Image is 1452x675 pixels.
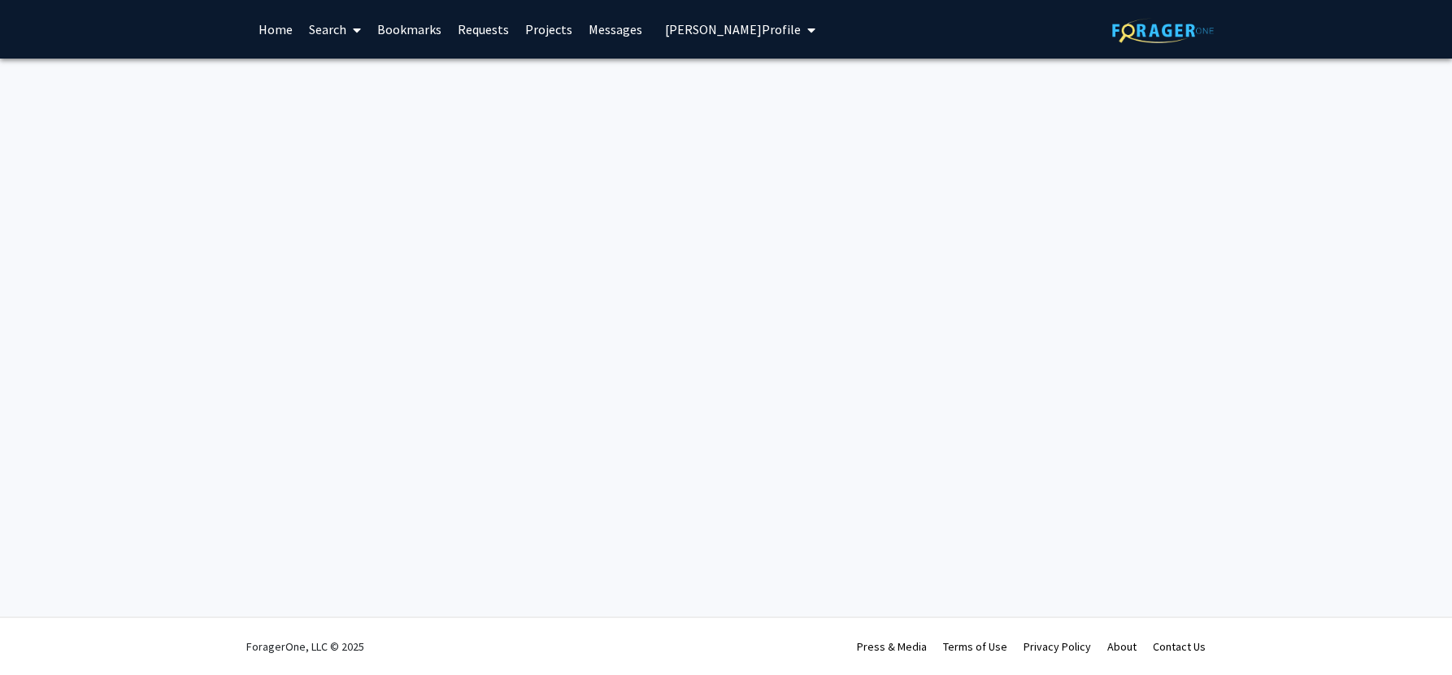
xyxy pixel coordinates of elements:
[857,639,927,654] a: Press & Media
[580,1,650,58] a: Messages
[665,21,801,37] span: [PERSON_NAME] Profile
[246,618,364,675] div: ForagerOne, LLC © 2025
[943,639,1007,654] a: Terms of Use
[450,1,517,58] a: Requests
[1107,639,1137,654] a: About
[1153,639,1206,654] a: Contact Us
[1112,18,1214,43] img: ForagerOne Logo
[301,1,369,58] a: Search
[369,1,450,58] a: Bookmarks
[1024,639,1091,654] a: Privacy Policy
[250,1,301,58] a: Home
[517,1,580,58] a: Projects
